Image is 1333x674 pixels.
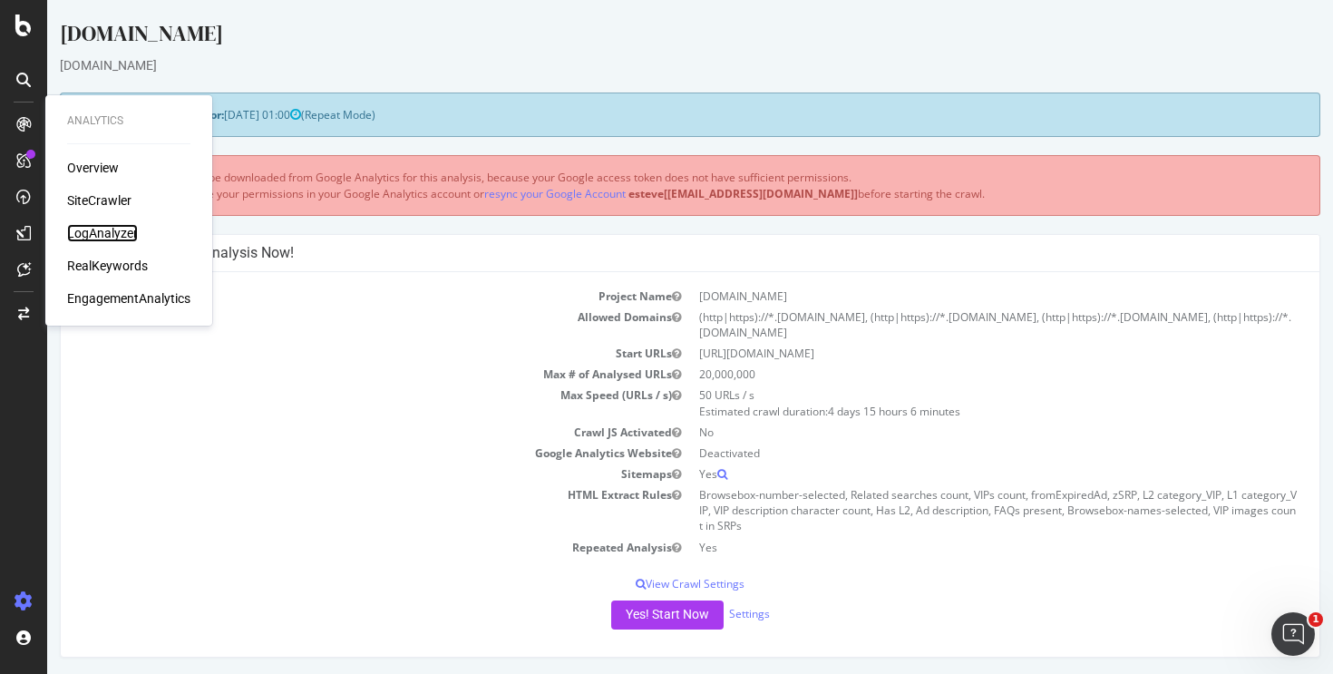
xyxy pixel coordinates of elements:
[27,343,643,364] td: Start URLs
[27,422,643,443] td: Crawl JS Activated
[643,537,1259,558] td: Yes
[643,443,1259,464] td: Deactivated
[27,286,643,307] td: Project Name
[67,224,138,242] a: LogAnalyzer
[67,289,190,308] a: EngagementAnalytics
[27,484,643,536] td: HTML Extract Rules
[13,93,1273,137] div: (Repeat Mode)
[643,464,1259,484] td: Yes
[13,155,1273,215] div: Visit information will not be downloaded from Google Analytics for this analysis, because your Go...
[1309,612,1323,627] span: 1
[13,18,1273,56] div: [DOMAIN_NAME]
[27,107,177,122] strong: Next Launch Scheduled for:
[67,191,131,210] a: SiteCrawler
[643,307,1259,343] td: (http|https)://*.[DOMAIN_NAME], (http|https)://*.[DOMAIN_NAME], (http|https)://*.[DOMAIN_NAME], (...
[67,257,148,275] a: RealKeywords
[177,107,254,122] span: [DATE] 01:00
[67,113,190,129] div: Analytics
[643,422,1259,443] td: No
[437,186,579,201] a: resync your Google Account
[27,464,643,484] td: Sitemaps
[27,576,1259,591] p: View Crawl Settings
[781,404,913,419] span: 4 days 15 hours 6 minutes
[564,601,676,630] button: Yes! Start Now
[581,186,811,201] b: esteve[[EMAIL_ADDRESS][DOMAIN_NAME]]
[13,56,1273,74] div: [DOMAIN_NAME]
[27,443,643,464] td: Google Analytics Website
[643,364,1259,385] td: 20,000,000
[27,244,1259,262] h4: Configure your New Analysis Now!
[67,159,119,177] a: Overview
[643,385,1259,421] td: 50 URLs / s Estimated crawl duration:
[27,307,643,343] td: Allowed Domains
[27,364,643,385] td: Max # of Analysed URLs
[1271,612,1315,656] iframe: Intercom live chat
[643,484,1259,536] td: Browsebox-number-selected, Related searches count, VIPs count, fromExpiredAd, zSRP, L2 category_V...
[643,286,1259,307] td: [DOMAIN_NAME]
[27,537,643,558] td: Repeated Analysis
[643,343,1259,364] td: [URL][DOMAIN_NAME]
[27,385,643,421] td: Max Speed (URLs / s)
[682,606,723,621] a: Settings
